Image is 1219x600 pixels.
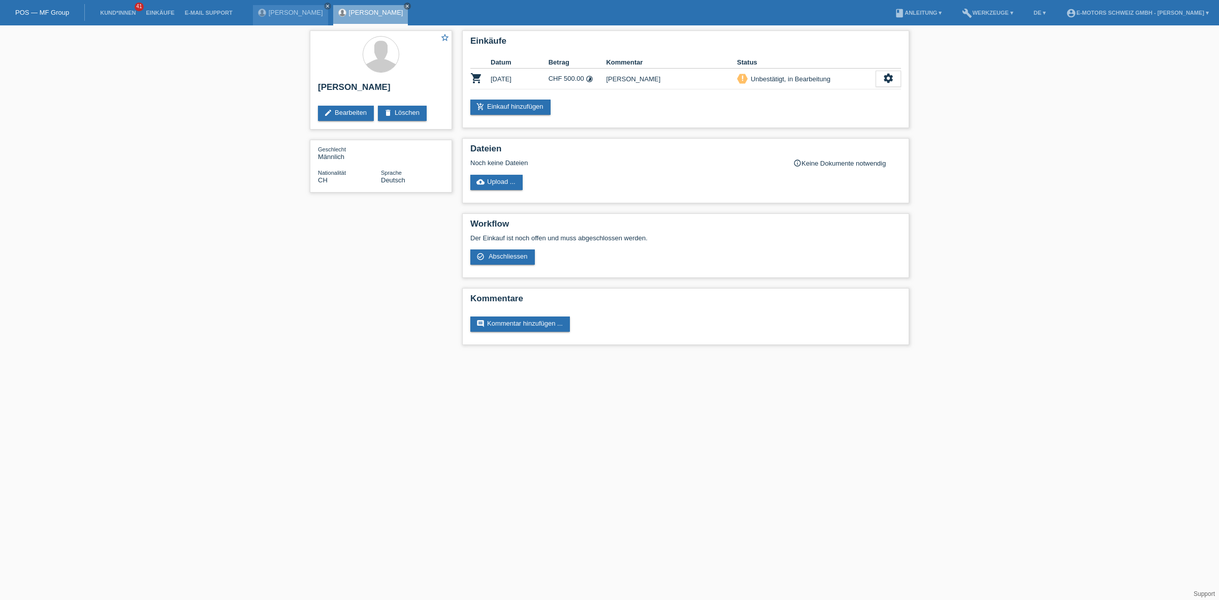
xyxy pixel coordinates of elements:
i: delete [384,109,392,117]
td: [DATE] [491,69,549,89]
span: Geschlecht [318,146,346,152]
h2: [PERSON_NAME] [318,82,444,98]
span: 41 [135,3,144,11]
i: comment [476,320,485,328]
a: account_circleE-Motors Schweiz GmbH - [PERSON_NAME] ▾ [1061,10,1214,16]
a: Kund*innen [95,10,141,16]
i: edit [324,109,332,117]
i: info_outline [793,159,801,167]
th: Status [737,56,876,69]
a: add_shopping_cartEinkauf hinzufügen [470,100,551,115]
a: E-Mail Support [180,10,238,16]
div: Unbestätigt, in Bearbeitung [748,74,830,84]
th: Datum [491,56,549,69]
i: check_circle_outline [476,252,485,261]
a: buildWerkzeuge ▾ [957,10,1018,16]
a: commentKommentar hinzufügen ... [470,317,570,332]
td: CHF 500.00 [549,69,606,89]
a: [PERSON_NAME] [349,9,403,16]
div: Keine Dokumente notwendig [793,159,901,167]
i: POSP00025760 [470,72,483,84]
span: Schweiz [318,176,328,184]
i: priority_high [739,75,746,82]
h2: Dateien [470,144,901,159]
span: Abschliessen [489,252,528,260]
a: DE ▾ [1029,10,1051,16]
i: book [894,8,905,18]
a: close [404,3,411,10]
a: deleteLöschen [378,106,427,121]
div: Noch keine Dateien [470,159,781,167]
td: [PERSON_NAME] [606,69,737,89]
a: Support [1194,590,1215,597]
i: Fixe Raten (24 Raten) [586,75,593,83]
a: bookAnleitung ▾ [889,10,947,16]
p: Der Einkauf ist noch offen und muss abgeschlossen werden. [470,234,901,242]
div: Männlich [318,145,381,161]
i: cloud_upload [476,178,485,186]
a: Einkäufe [141,10,179,16]
a: editBearbeiten [318,106,374,121]
i: add_shopping_cart [476,103,485,111]
i: star_border [440,33,450,42]
span: Nationalität [318,170,346,176]
a: cloud_uploadUpload ... [470,175,523,190]
a: close [324,3,331,10]
h2: Einkäufe [470,36,901,51]
span: Sprache [381,170,402,176]
span: Deutsch [381,176,405,184]
i: close [325,4,330,9]
h2: Workflow [470,219,901,234]
th: Kommentar [606,56,737,69]
a: POS — MF Group [15,9,69,16]
h2: Kommentare [470,294,901,309]
i: settings [883,73,894,84]
a: star_border [440,33,450,44]
i: account_circle [1066,8,1076,18]
a: [PERSON_NAME] [269,9,323,16]
i: build [962,8,972,18]
th: Betrag [549,56,606,69]
i: close [405,4,410,9]
a: check_circle_outline Abschliessen [470,249,535,265]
